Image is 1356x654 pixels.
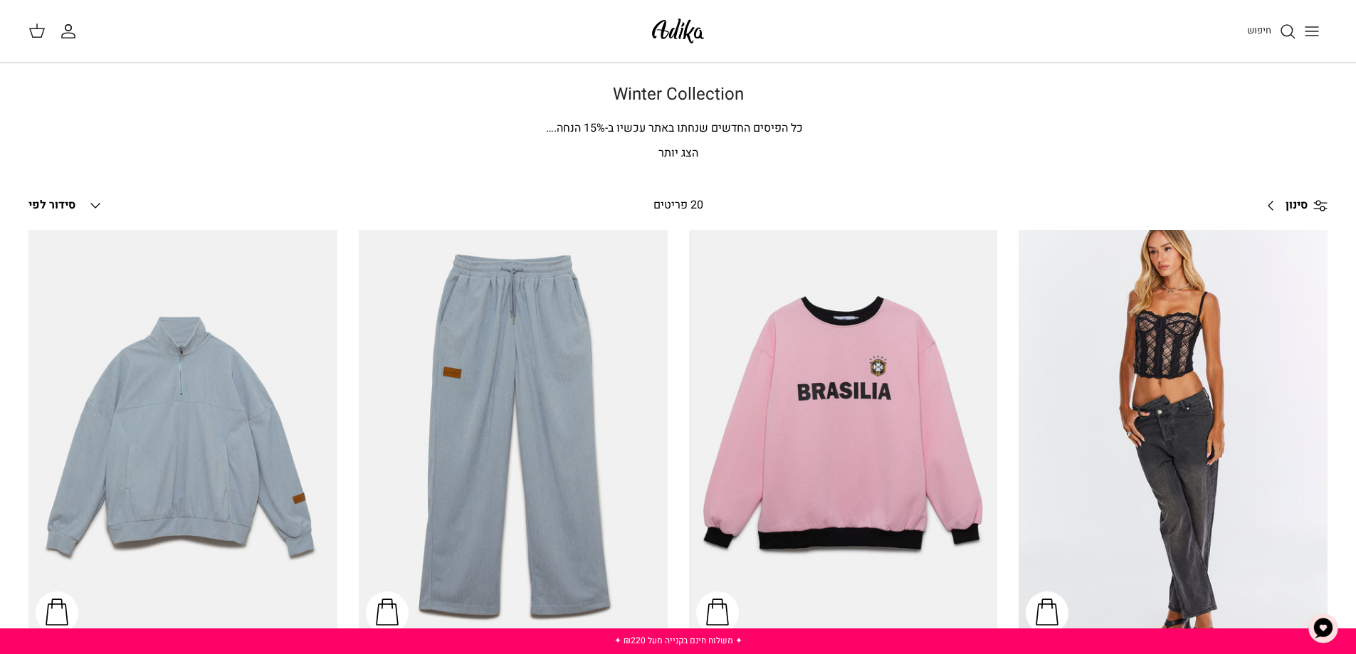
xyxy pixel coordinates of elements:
[180,85,1177,105] h1: Winter Collection
[1296,16,1328,47] button: Toggle menu
[1247,23,1296,40] a: חיפוש
[528,196,828,215] div: 20 פריטים
[1286,196,1308,215] span: סינון
[28,196,75,213] span: סידור לפי
[648,14,708,48] img: Adika IL
[584,120,596,137] span: 15
[689,230,998,641] a: סווטשירט Brazilian Kid
[180,144,1177,163] p: הצג יותר
[614,634,742,647] a: ✦ משלוח חינם בקנייה מעל ₪220 ✦
[605,120,803,137] span: כל הפיסים החדשים שנחתו באתר עכשיו ב-
[28,190,104,221] button: סידור לפי
[1247,23,1271,37] span: חיפוש
[1257,189,1328,223] a: סינון
[1302,607,1345,650] button: צ'אט
[546,120,605,137] span: % הנחה.
[60,23,83,40] a: החשבון שלי
[359,230,668,641] a: מכנסי טרנינג City strolls
[1019,230,1328,641] a: ג׳ינס All Or Nothing קריס-קרוס | BOYFRIEND
[28,230,337,641] a: סווטשירט City Strolls אוברסייז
